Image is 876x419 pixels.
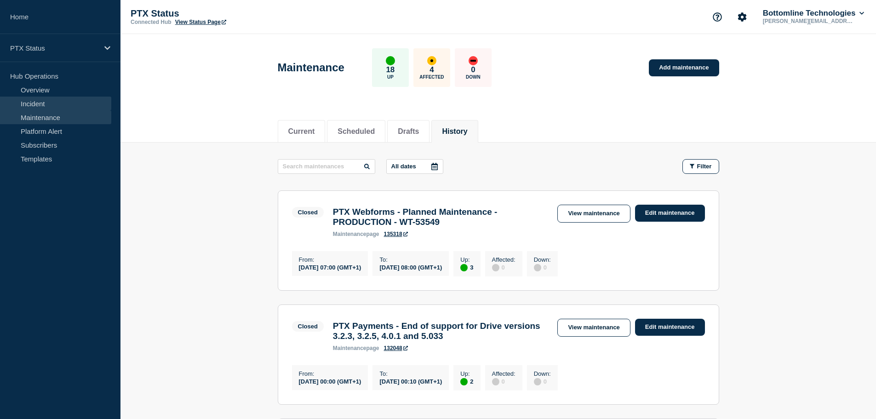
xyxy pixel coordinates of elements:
h3: PTX Payments - End of support for Drive versions 3.2.3, 3.2.5, 4.0.1 and 5.033 [333,321,549,341]
p: Affected [419,75,444,80]
p: Affected : [492,370,515,377]
div: up [386,56,395,65]
button: Bottomline Technologies [761,9,866,18]
div: 3 [460,263,473,271]
p: From : [299,256,361,263]
div: [DATE] 00:10 (GMT+1) [379,377,442,385]
h1: Maintenance [278,61,344,74]
p: 4 [429,65,434,75]
p: From : [299,370,361,377]
p: Up : [460,256,473,263]
span: maintenance [333,345,366,351]
p: All dates [391,163,416,170]
p: page [333,345,379,351]
a: Edit maintenance [635,205,705,222]
div: 0 [492,377,515,385]
button: Support [708,7,727,27]
p: Down [466,75,481,80]
a: 135318 [384,231,408,237]
div: Closed [298,323,318,330]
p: 18 [386,65,395,75]
a: Edit maintenance [635,319,705,336]
button: Scheduled [338,127,375,136]
a: View Status Page [175,19,226,25]
div: affected [427,56,436,65]
div: up [460,378,468,385]
div: 0 [534,263,551,271]
button: Current [288,127,315,136]
input: Search maintenances [278,159,375,174]
span: maintenance [333,231,366,237]
button: History [442,127,467,136]
p: Affected : [492,256,515,263]
div: [DATE] 08:00 (GMT+1) [379,263,442,271]
p: 0 [471,65,475,75]
p: Up : [460,370,473,377]
a: 132048 [384,345,408,351]
button: Filter [682,159,719,174]
button: Account settings [733,7,752,27]
p: PTX Status [131,8,315,19]
div: up [460,264,468,271]
span: Filter [697,163,712,170]
div: 0 [534,377,551,385]
div: disabled [534,378,541,385]
h3: PTX Webforms - Planned Maintenance - PRODUCTION - WT-53549 [333,207,549,227]
a: View maintenance [557,205,630,223]
p: Up [387,75,394,80]
a: Add maintenance [649,59,719,76]
p: Connected Hub [131,19,172,25]
button: Drafts [398,127,419,136]
p: page [333,231,379,237]
div: disabled [492,264,499,271]
div: [DATE] 07:00 (GMT+1) [299,263,361,271]
p: [PERSON_NAME][EMAIL_ADDRESS][PERSON_NAME][DOMAIN_NAME] [761,18,857,24]
p: To : [379,370,442,377]
div: Closed [298,209,318,216]
a: View maintenance [557,319,630,337]
div: down [469,56,478,65]
div: 0 [492,263,515,271]
div: disabled [534,264,541,271]
p: Down : [534,370,551,377]
div: [DATE] 00:00 (GMT+1) [299,377,361,385]
p: Down : [534,256,551,263]
div: disabled [492,378,499,385]
button: All dates [386,159,443,174]
p: To : [379,256,442,263]
div: 2 [460,377,473,385]
p: PTX Status [10,44,98,52]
